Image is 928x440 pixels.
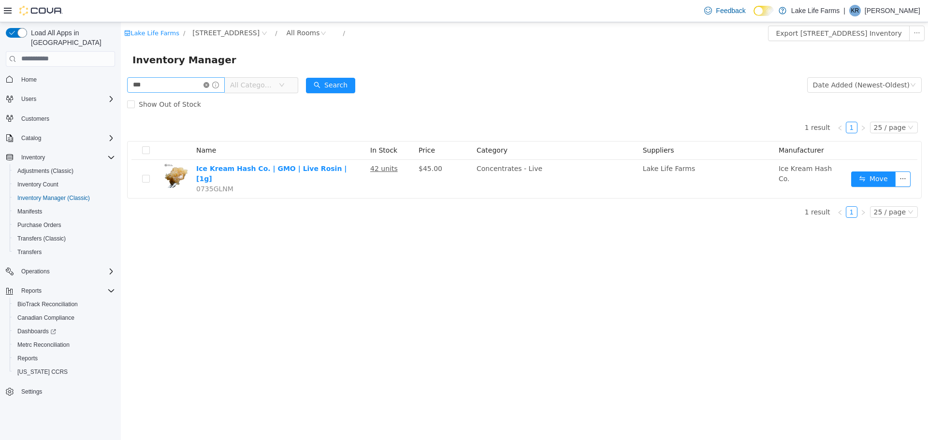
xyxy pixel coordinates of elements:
[851,5,859,16] span: KR
[774,149,790,165] button: icon: ellipsis
[14,192,115,204] span: Inventory Manager (Classic)
[75,142,226,160] a: Ice Kream Hash Co. | GMO | Live Rosin | [1g]
[249,142,277,150] u: 42 units
[17,73,115,85] span: Home
[356,124,387,132] span: Category
[14,219,65,231] a: Purchase Orders
[14,326,115,337] span: Dashboards
[17,285,45,297] button: Reports
[17,266,54,277] button: Operations
[14,326,60,337] a: Dashboards
[730,149,775,165] button: icon: swapMove
[700,1,749,20] a: Feedback
[75,163,113,170] span: 0735GLNM
[14,366,72,378] a: [US_STATE] CCRS
[739,187,745,193] i: icon: right
[14,312,115,324] span: Canadian Compliance
[737,99,748,111] li: Next Page
[298,124,314,132] span: Price
[75,124,95,132] span: Name
[10,218,119,232] button: Purchase Orders
[10,164,119,178] button: Adjustments (Classic)
[10,232,119,245] button: Transfers (Classic)
[14,366,115,378] span: Washington CCRS
[14,219,115,231] span: Purchase Orders
[684,99,710,111] li: 1 result
[17,235,66,242] span: Transfers (Classic)
[249,124,276,132] span: In Stock
[2,151,119,164] button: Inventory
[14,298,82,310] a: BioTrack Reconciliation
[62,7,64,14] span: /
[522,142,575,150] span: Lake Life Farms
[737,184,748,196] li: Next Page
[14,339,115,351] span: Metrc Reconciliation
[658,142,711,160] span: Ice Kream Hash Co.
[17,132,45,144] button: Catalog
[2,265,119,278] button: Operations
[166,3,199,18] div: All Rooms
[6,69,115,424] nav: Complex example
[692,56,789,70] div: Date Added (Newest-Oldest)
[17,385,115,397] span: Settings
[14,179,115,190] span: Inventory Count
[3,8,10,14] i: icon: shop
[21,134,41,142] span: Catalog
[713,99,725,111] li: Previous Page
[14,165,77,177] a: Adjustments (Classic)
[17,132,115,144] span: Catalog
[522,124,553,132] span: Suppliers
[658,124,703,132] span: Manufacturer
[14,233,115,244] span: Transfers (Classic)
[12,30,121,45] span: Inventory Manager
[716,187,722,193] i: icon: left
[17,208,42,215] span: Manifests
[10,245,119,259] button: Transfers
[787,102,793,109] i: icon: down
[2,384,119,398] button: Settings
[14,246,45,258] a: Transfers
[725,99,737,111] li: 1
[14,165,115,177] span: Adjustments (Classic)
[21,154,45,161] span: Inventory
[83,60,88,66] i: icon: close-circle
[849,5,861,16] div: Kate Rossow
[17,194,90,202] span: Inventory Manager (Classic)
[10,298,119,311] button: BioTrack Reconciliation
[17,152,49,163] button: Inventory
[10,205,119,218] button: Manifests
[14,233,70,244] a: Transfers (Classic)
[17,327,56,335] span: Dashboards
[684,184,710,196] li: 1 result
[222,7,224,14] span: /
[788,3,804,19] button: icon: ellipsis
[17,285,115,297] span: Reports
[10,365,119,379] button: [US_STATE] CCRS
[2,112,119,126] button: Customers
[14,206,46,217] a: Manifests
[2,72,119,86] button: Home
[19,6,63,15] img: Cova
[154,7,156,14] span: /
[10,311,119,325] button: Canadian Compliance
[14,246,115,258] span: Transfers
[14,179,62,190] a: Inventory Count
[352,138,518,176] td: Concentrates - Live
[10,178,119,191] button: Inventory Count
[787,187,793,194] i: icon: down
[14,353,115,364] span: Reports
[843,5,845,16] p: |
[17,93,40,105] button: Users
[716,6,745,15] span: Feedback
[10,191,119,205] button: Inventory Manager (Classic)
[10,352,119,365] button: Reports
[17,221,61,229] span: Purchase Orders
[3,7,58,14] a: icon: shopLake Life Farms
[647,3,788,19] button: Export [STREET_ADDRESS] Inventory
[27,28,115,47] span: Load All Apps in [GEOGRAPHIC_DATA]
[21,287,42,295] span: Reports
[17,355,38,362] span: Reports
[17,368,68,376] span: [US_STATE] CCRS
[17,386,46,397] a: Settings
[713,184,725,196] li: Previous Page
